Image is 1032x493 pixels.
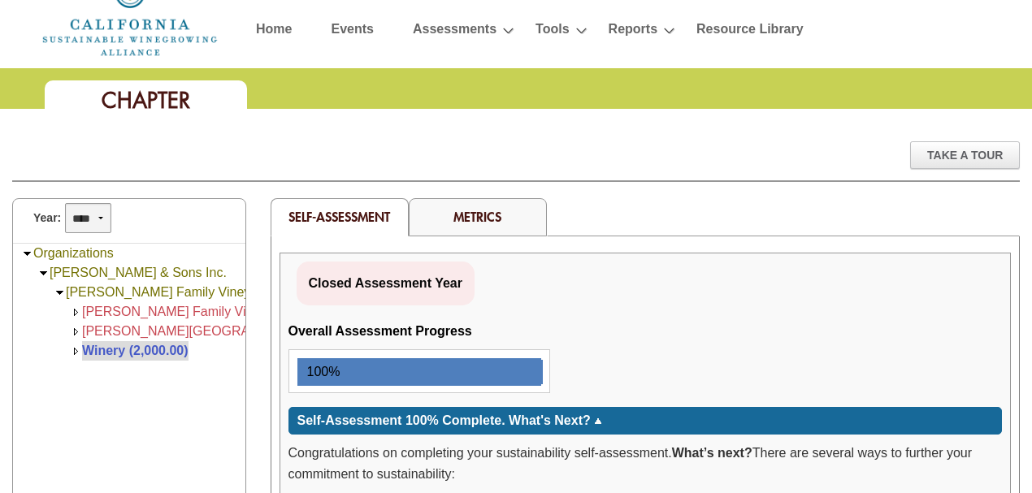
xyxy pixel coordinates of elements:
p: Congratulations on completing your sustainability self-assessment. There are several ways to furt... [288,443,1003,484]
span: Year: [33,210,61,227]
a: Events [331,18,373,46]
a: [PERSON_NAME] Family Vineyards & Winery [66,285,332,299]
a: [PERSON_NAME] & Sons Inc. [50,266,227,279]
a: Resource Library [696,18,804,46]
img: Collapse Nelson & Sons Inc. [37,267,50,279]
a: [PERSON_NAME][GEOGRAPHIC_DATA] (168.00) [82,324,376,338]
a: Assessments [413,18,496,46]
a: Home [256,18,292,46]
div: Overall Assessment Progress [288,322,472,341]
span: Self-Assessment [288,208,390,225]
div: 100% [299,360,340,384]
a: [PERSON_NAME] Family Vineyards (1,500.00) [82,305,355,318]
a: Organizations [33,246,114,260]
strong: What’s next? [672,446,752,460]
a: Reports [609,18,657,46]
div: Click for more or less content [288,407,1003,435]
a: Metrics [453,208,501,225]
div: Take A Tour [910,141,1020,169]
a: Tools [536,18,569,46]
span: Closed Assessment Year [309,276,462,290]
a: Winery (2,000.00) [82,344,189,357]
span: Self-Assessment 100% Complete. What's Next? [297,413,591,427]
img: Collapse Organizations [21,248,33,260]
span: Chapter [102,86,190,115]
img: Collapse Nelson Family Vineyards & Winery [54,287,66,299]
img: sort_arrow_up.gif [594,418,602,424]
